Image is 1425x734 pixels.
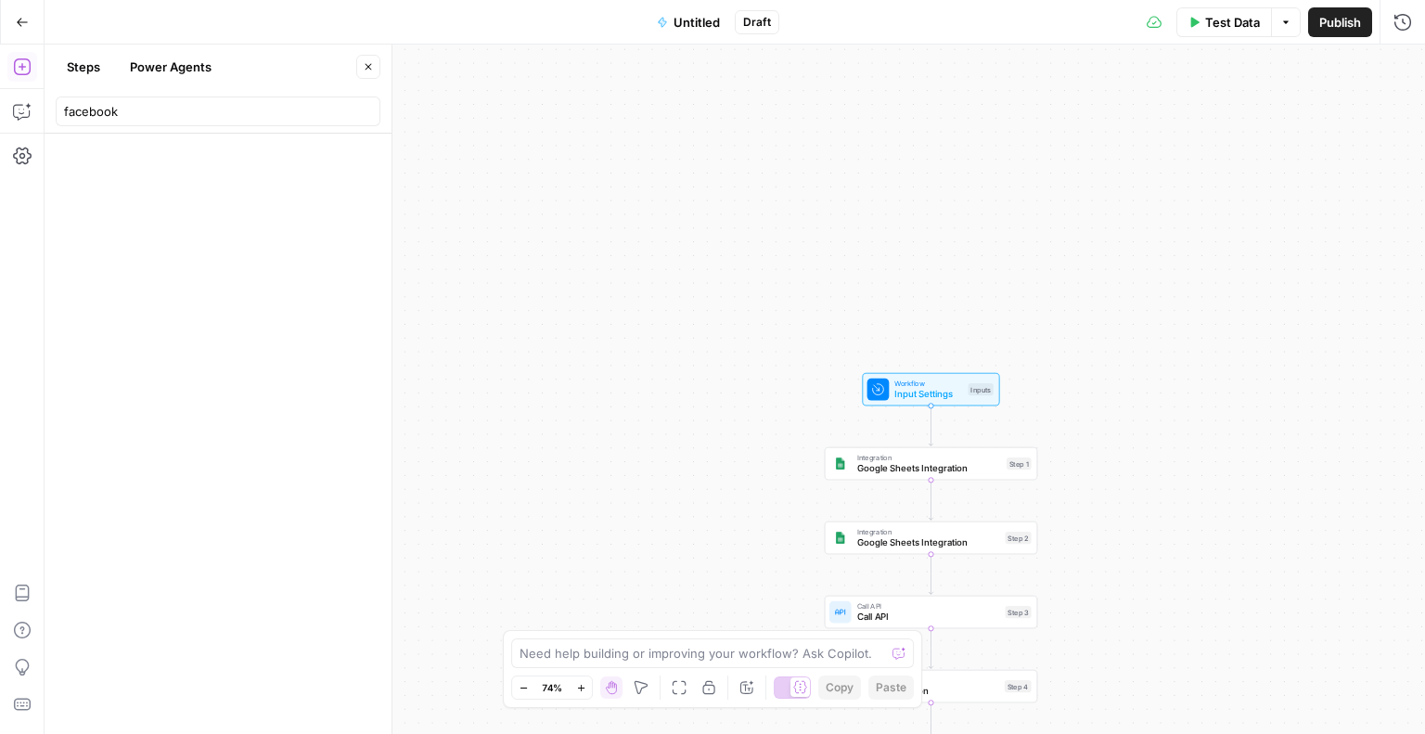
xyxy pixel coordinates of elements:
img: Group%201%201.png [833,531,847,545]
g: Edge from step_2 to step_3 [929,554,932,594]
div: IntegrationGoogle Sheets IntegrationStep 1 [825,447,1038,481]
span: Google Sheets Integration [857,461,1002,475]
button: Copy [818,676,861,700]
span: Integration [857,675,999,686]
span: Test Data [1205,13,1260,32]
span: Call API [857,610,1000,624]
button: Paste [868,676,914,700]
button: Steps [56,52,111,82]
span: Copy [826,679,854,696]
button: Test Data [1176,7,1271,37]
span: Untitled [674,13,720,32]
button: Untitled [646,7,731,37]
div: Step 2 [1005,532,1031,544]
span: Call API [857,600,1000,612]
span: Google Sheets Integration [857,535,1000,549]
input: Search steps [64,102,372,121]
div: Inputs [968,383,993,395]
span: Paste [876,679,906,696]
div: IntegrationGmail IntegrationStep 4 [825,670,1038,703]
g: Edge from start to step_1 [929,406,932,445]
span: Integration [857,526,1000,537]
g: Edge from step_3 to step_4 [929,628,932,668]
div: Step 4 [1005,680,1032,692]
g: Edge from step_1 to step_2 [929,480,932,520]
span: Publish [1319,13,1361,32]
div: WorkflowInput SettingsInputs [825,373,1038,406]
div: IntegrationGoogle Sheets IntegrationStep 2 [825,522,1038,555]
span: Input Settings [894,387,962,401]
span: Gmail Integration [857,684,999,698]
span: Workflow [894,378,962,389]
div: Step 1 [1007,457,1032,470]
div: Step 3 [1005,606,1031,618]
div: Call APICall APIStep 3 [825,596,1038,629]
button: Power Agents [119,52,223,82]
span: 74% [542,680,562,695]
img: Group%201%201.png [833,457,847,470]
span: Integration [857,452,1002,463]
span: Draft [743,14,771,31]
button: Publish [1308,7,1372,37]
